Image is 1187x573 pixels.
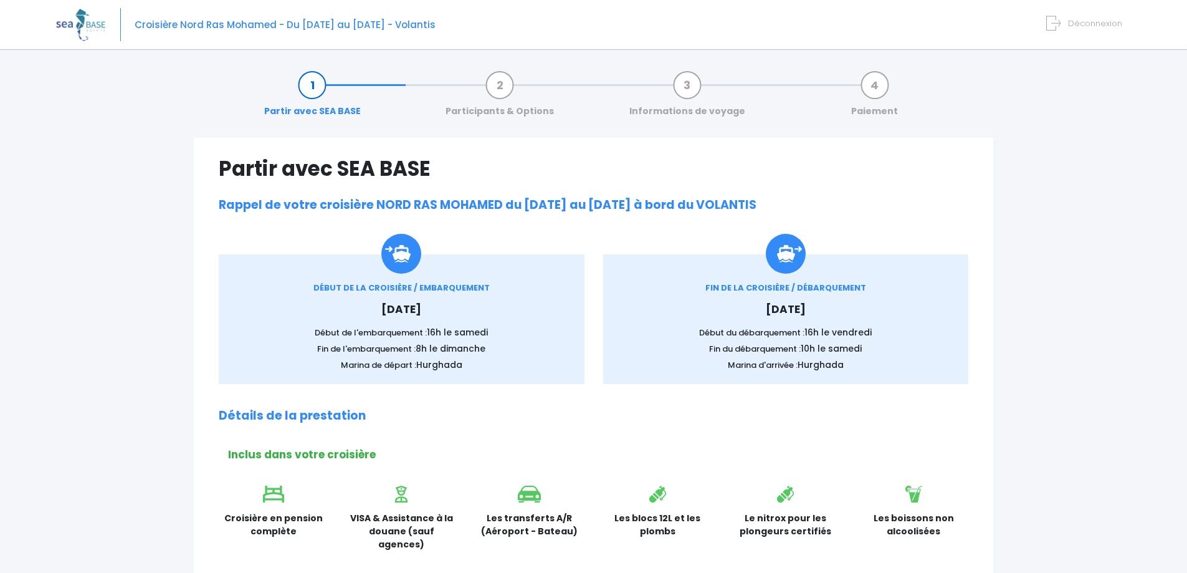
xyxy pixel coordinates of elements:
[622,326,950,339] p: Début du débarquement :
[905,486,922,503] img: icon_boisson.svg
[623,79,751,118] a: Informations de voyage
[475,512,584,538] p: Les transferts A/R (Aéroport - Bateau)
[804,326,872,339] span: 16h le vendredi
[219,198,968,213] h2: Rappel de votre croisière NORD RAS MOHAMED du [DATE] au [DATE] à bord du VOLANTIS
[603,512,713,538] p: Les blocs 12L et les plombs
[518,486,541,503] img: icon_voiture.svg
[416,342,485,355] span: 8h le dimanche
[381,302,421,317] span: [DATE]
[798,359,844,371] span: Hurghada
[381,234,421,274] img: Icon_embarquement.svg
[263,486,284,503] img: icon_lit.svg
[622,359,950,372] p: Marina d'arrivée :
[777,486,794,503] img: icon_bouteille.svg
[219,409,968,423] h2: Détails de la prestation
[347,512,457,551] p: VISA & Assistance à la douane (sauf agences)
[219,156,968,181] h1: Partir avec SEA BASE
[859,512,969,538] p: Les boissons non alcoolisées
[228,448,968,461] h2: Inclus dans votre croisière
[237,342,566,355] p: Fin de l'embarquement :
[395,486,408,503] img: icon_visa.svg
[416,359,462,371] span: Hurghada
[705,282,866,294] span: FIN DE LA CROISIÈRE / DÉBARQUEMENT
[439,79,560,118] a: Participants & Options
[237,326,566,339] p: Début de l'embarquement :
[766,234,806,274] img: icon_debarquement.svg
[649,486,666,503] img: icon_bouteille.svg
[731,512,841,538] p: Le nitrox pour les plongeurs certifiés
[845,79,904,118] a: Paiement
[1068,17,1122,29] span: Déconnexion
[766,302,806,317] span: [DATE]
[237,359,566,372] p: Marina de départ :
[258,79,367,118] a: Partir avec SEA BASE
[219,512,328,538] p: Croisière en pension complète
[801,342,862,355] span: 10h le samedi
[135,18,436,31] span: Croisière Nord Ras Mohamed - Du [DATE] au [DATE] - Volantis
[622,342,950,355] p: Fin du débarquement :
[313,282,490,294] span: DÉBUT DE LA CROISIÈRE / EMBARQUEMENT
[427,326,488,339] span: 16h le samedi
